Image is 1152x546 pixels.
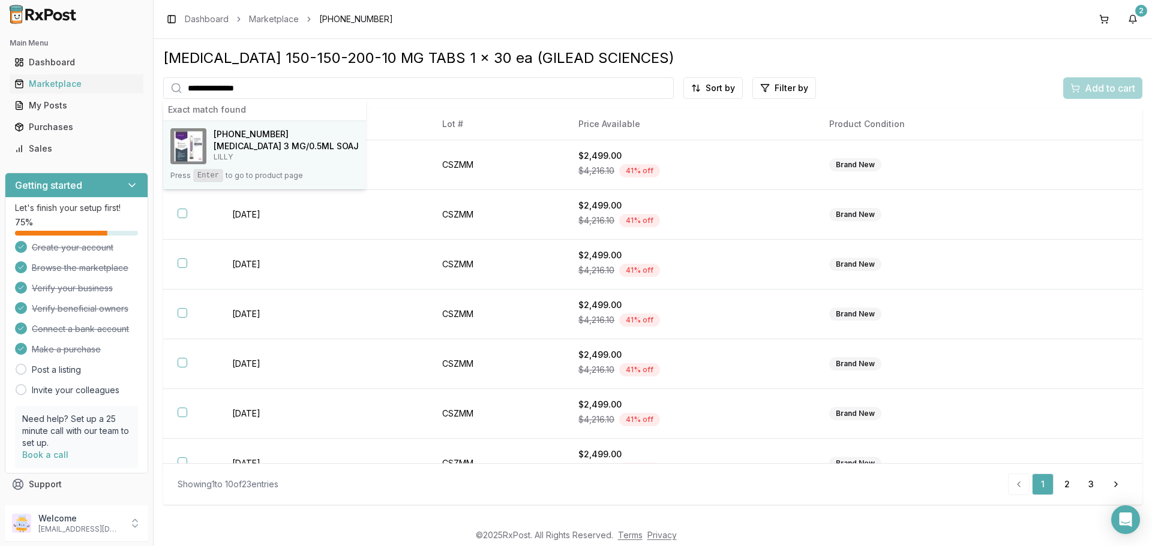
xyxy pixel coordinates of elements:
span: to go to product page [226,171,303,180]
nav: pagination [1008,473,1128,495]
div: 41 % off [619,363,660,376]
td: [DATE] [218,190,428,240]
p: [EMAIL_ADDRESS][DOMAIN_NAME] [38,524,122,534]
td: [DATE] [218,289,428,339]
td: [DATE] [218,439,428,488]
span: $4,216.10 [578,165,614,177]
div: Sales [14,143,139,155]
td: CSZMM [428,190,564,240]
a: Privacy [647,530,677,540]
p: Need help? Set up a 25 minute call with our team to set up. [22,413,131,449]
div: Exact match found [163,99,366,121]
span: Make a purchase [32,343,101,355]
button: Support [5,473,148,495]
img: Trulicity 3 MG/0.5ML SOAJ [170,128,206,164]
button: Purchases [5,117,148,137]
td: CSZMM [428,140,564,190]
div: $2,499.00 [578,249,800,261]
kbd: Enter [193,169,223,182]
div: Marketplace [14,78,139,90]
span: Sort by [706,82,735,94]
span: Create your account [32,242,113,254]
div: Brand New [829,407,881,420]
button: Filter by [752,77,816,99]
div: $2,499.00 [578,200,800,212]
h2: Main Menu [10,38,143,48]
img: RxPost Logo [5,5,82,24]
span: $4,216.10 [578,264,614,276]
div: $2,499.00 [578,150,800,162]
a: Dashboard [10,52,143,73]
td: CSZMM [428,240,564,289]
div: Dashboard [14,56,139,68]
div: Brand New [829,357,881,370]
img: User avatar [12,514,31,533]
span: $4,216.10 [578,314,614,326]
a: Purchases [10,116,143,138]
nav: breadcrumb [185,13,393,25]
span: Press [170,171,191,180]
a: 3 [1080,473,1102,495]
a: Sales [10,138,143,159]
span: Connect a bank account [32,323,129,335]
th: Lot # [428,108,564,140]
div: Brand New [829,158,881,171]
a: Post a listing [32,364,81,376]
div: 41 % off [619,264,660,277]
span: $4,216.10 [578,414,614,426]
a: 1 [1032,473,1054,495]
a: Invite your colleagues [32,384,119,396]
span: 75 % [15,216,33,228]
a: Marketplace [10,73,143,95]
span: [PHONE_NUMBER] [319,13,393,25]
span: $4,216.10 [578,364,614,376]
div: 41 % off [619,413,660,426]
a: Marketplace [249,13,299,25]
p: Welcome [38,512,122,524]
div: 2 [1135,5,1147,17]
div: Brand New [829,208,881,221]
td: [DATE] [218,389,428,439]
td: [DATE] [218,339,428,389]
button: Marketplace [5,74,148,93]
span: Verify beneficial owners [32,303,128,315]
th: Product Condition [815,108,1052,140]
span: Feedback [29,500,70,512]
div: My Posts [14,99,139,111]
div: Brand New [829,307,881,321]
div: [MEDICAL_DATA] 150-150-200-10 MG TABS 1 x 30 ea (GILEAD SCIENCES) [163,49,1142,68]
span: [PHONE_NUMBER] [214,128,289,140]
span: Browse the marketplace [32,262,128,274]
div: $2,499.00 [578,399,800,411]
div: $2,499.00 [578,448,800,460]
p: LILLY [214,152,359,162]
th: Price Available [564,108,815,140]
button: Feedback [5,495,148,517]
td: [DATE] [218,240,428,289]
a: Terms [618,530,643,540]
button: Dashboard [5,53,148,72]
p: Let's finish your setup first! [15,202,138,214]
div: $2,499.00 [578,299,800,311]
div: $2,499.00 [578,349,800,361]
span: Filter by [775,82,808,94]
div: Brand New [829,457,881,470]
div: 41 % off [619,463,660,476]
span: $4,216.10 [578,215,614,227]
div: Open Intercom Messenger [1111,505,1140,534]
td: CSZMM [428,389,564,439]
h4: [MEDICAL_DATA] 3 MG/0.5ML SOAJ [214,140,359,152]
button: Sort by [683,77,743,99]
button: Trulicity 3 MG/0.5ML SOAJ[PHONE_NUMBER][MEDICAL_DATA] 3 MG/0.5ML SOAJLILLYPressEnterto go to prod... [163,121,366,189]
div: 41 % off [619,313,660,327]
button: My Posts [5,96,148,115]
div: 41 % off [619,164,660,177]
div: 41 % off [619,214,660,227]
a: Go to next page [1104,473,1128,495]
div: Brand New [829,258,881,271]
td: CSZMM [428,339,564,389]
a: Dashboard [185,13,229,25]
td: CSZMM [428,289,564,339]
div: Showing 1 to 10 of 23 entries [178,478,278,490]
button: 2 [1123,10,1142,29]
